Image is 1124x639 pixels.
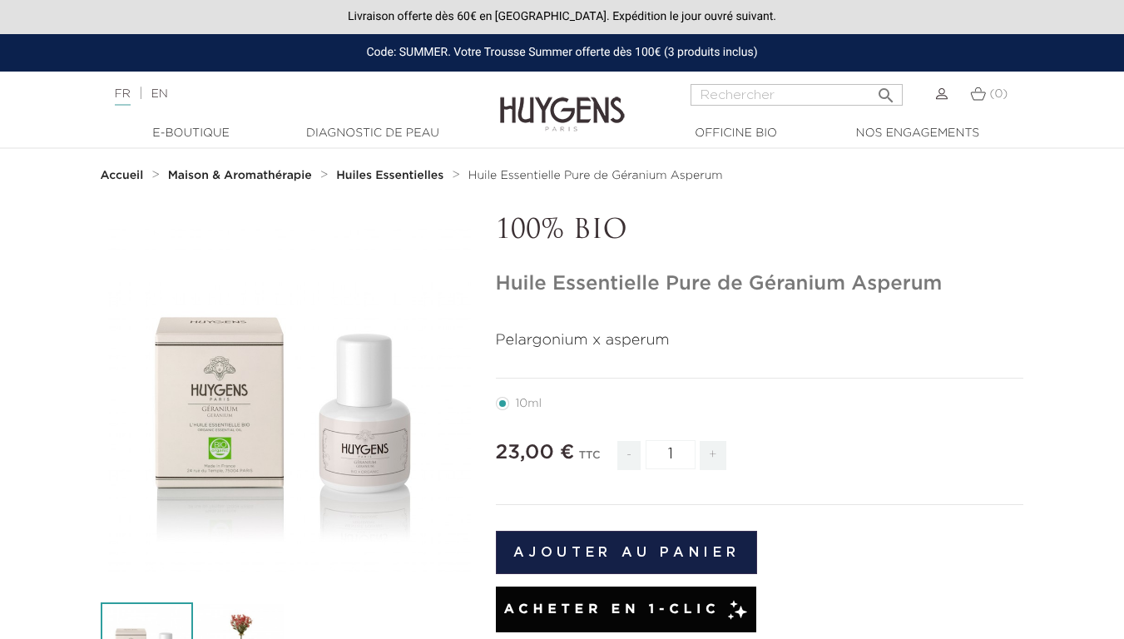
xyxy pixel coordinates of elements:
a: FR [115,88,131,106]
span: Huile Essentielle Pure de Géranium Asperum [468,170,723,181]
a: Diagnostic de peau [290,125,456,142]
a: Huile Essentielle Pure de Géranium Asperum [468,169,723,182]
span: 23,00 € [496,443,575,463]
a: E-Boutique [108,125,275,142]
a: Nos engagements [834,125,1001,142]
span: (0) [989,88,1008,100]
a: EN [151,88,167,100]
p: Pelargonium x asperum [496,329,1024,352]
strong: Maison & Aromathérapie [168,170,312,181]
h1: Huile Essentielle Pure de Géranium Asperum [496,272,1024,296]
i:  [876,81,896,101]
a: Maison & Aromathérapie [168,169,316,182]
input: Quantité [646,440,696,469]
button: Ajouter au panier [496,531,758,574]
div: TTC [579,438,601,483]
span: - [617,441,641,470]
a: Officine Bio [653,125,819,142]
strong: Accueil [101,170,144,181]
label: 10ml [496,397,562,410]
input: Rechercher [691,84,903,106]
img: Huygens [500,70,625,134]
p: 100% BIO [496,215,1024,247]
a: Huiles Essentielles [336,169,448,182]
strong: Huiles Essentielles [336,170,443,181]
span: + [700,441,726,470]
a: Accueil [101,169,147,182]
button:  [871,79,901,102]
div: | [106,84,456,104]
